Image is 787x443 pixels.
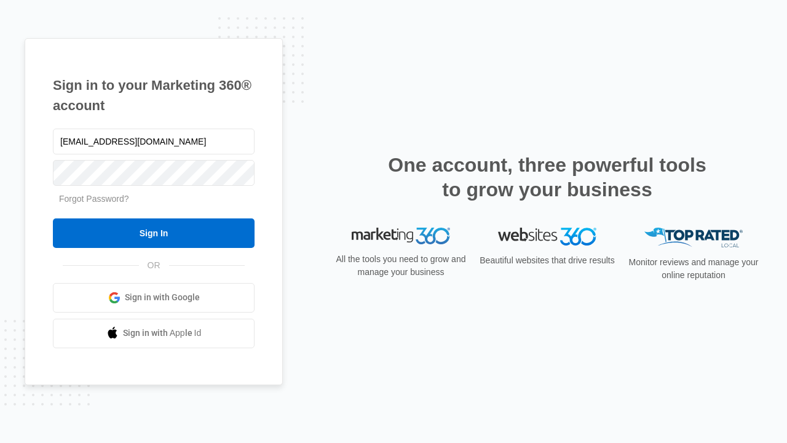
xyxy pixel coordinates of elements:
[139,259,169,272] span: OR
[53,129,255,154] input: Email
[53,218,255,248] input: Sign In
[384,153,710,202] h2: One account, three powerful tools to grow your business
[625,256,762,282] p: Monitor reviews and manage your online reputation
[478,254,616,267] p: Beautiful websites that drive results
[125,291,200,304] span: Sign in with Google
[498,228,596,245] img: Websites 360
[332,253,470,279] p: All the tools you need to grow and manage your business
[53,319,255,348] a: Sign in with Apple Id
[352,228,450,245] img: Marketing 360
[644,228,743,248] img: Top Rated Local
[59,194,129,204] a: Forgot Password?
[123,327,202,340] span: Sign in with Apple Id
[53,283,255,313] a: Sign in with Google
[53,75,255,116] h1: Sign in to your Marketing 360® account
